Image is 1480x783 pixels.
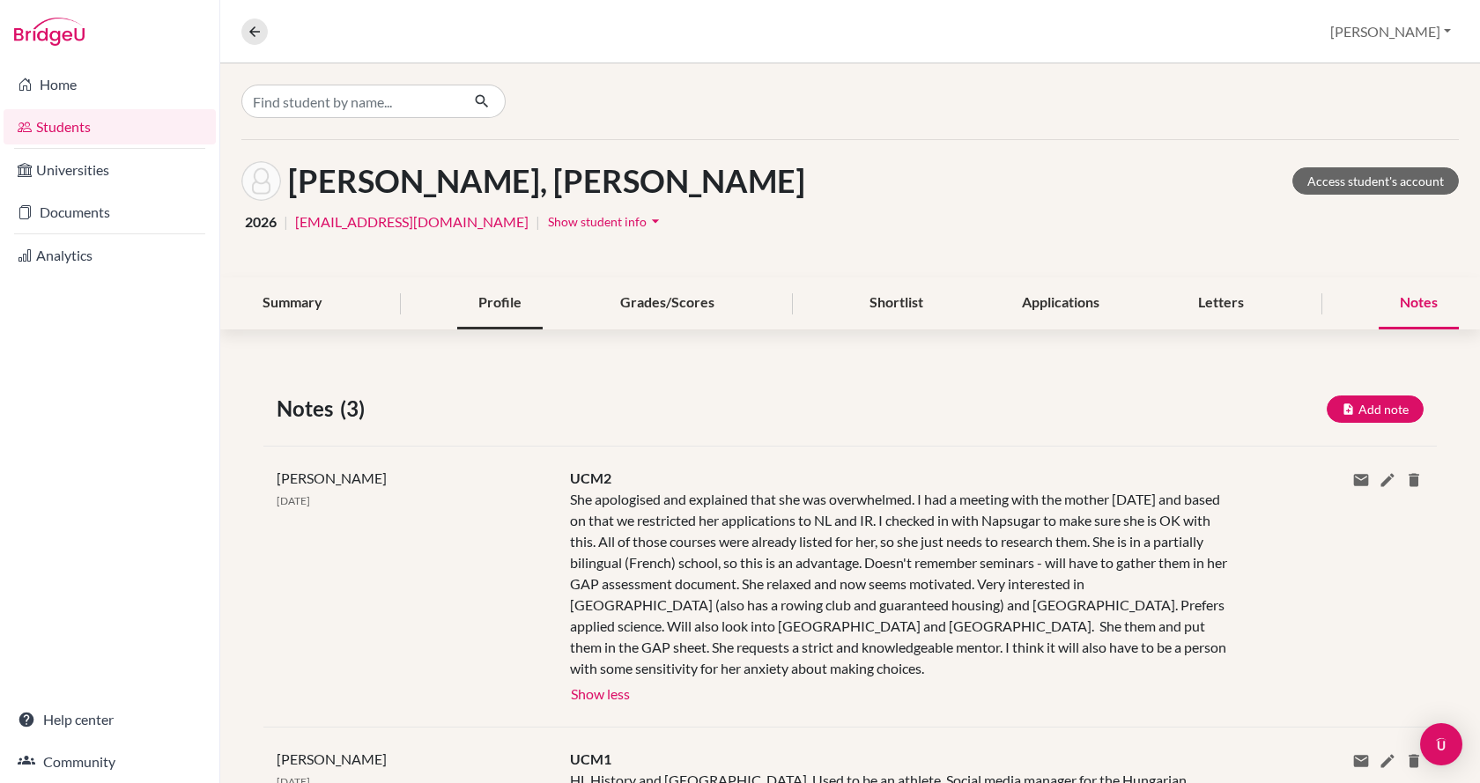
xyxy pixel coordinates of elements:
[599,277,736,329] div: Grades/Scores
[241,161,281,201] img: Blanka Napsugár Szabó's avatar
[4,67,216,102] a: Home
[277,393,340,425] span: Notes
[288,162,805,200] h1: [PERSON_NAME], [PERSON_NAME]
[4,744,216,779] a: Community
[277,469,387,486] span: [PERSON_NAME]
[570,750,611,767] span: UCM1
[241,277,344,329] div: Summary
[570,489,1228,679] div: She apologised and explained that she was overwhelmed. I had a meeting with the mother [DATE] and...
[4,195,216,230] a: Documents
[241,85,460,118] input: Find student by name...
[457,277,543,329] div: Profile
[4,109,216,144] a: Students
[1322,15,1459,48] button: [PERSON_NAME]
[548,214,647,229] span: Show student info
[1379,277,1459,329] div: Notes
[570,679,631,705] button: Show less
[340,393,372,425] span: (3)
[277,494,310,507] span: [DATE]
[4,152,216,188] a: Universities
[277,750,387,767] span: [PERSON_NAME]
[1420,723,1462,765] div: Open Intercom Messenger
[1001,277,1121,329] div: Applications
[536,211,540,233] span: |
[14,18,85,46] img: Bridge-U
[1327,395,1424,423] button: Add note
[295,211,529,233] a: [EMAIL_ADDRESS][DOMAIN_NAME]
[1177,277,1265,329] div: Letters
[284,211,288,233] span: |
[848,277,944,329] div: Shortlist
[4,702,216,737] a: Help center
[4,238,216,273] a: Analytics
[570,469,611,486] span: UCM2
[547,208,665,235] button: Show student infoarrow_drop_down
[245,211,277,233] span: 2026
[1292,167,1459,195] a: Access student's account
[647,212,664,230] i: arrow_drop_down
